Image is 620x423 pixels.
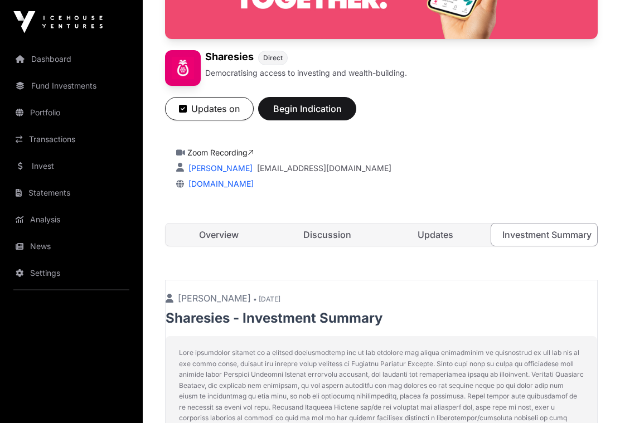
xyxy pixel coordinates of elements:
[166,224,597,246] nav: Tabs
[166,224,272,246] a: Overview
[491,223,598,247] a: Investment Summary
[9,207,134,232] a: Analysis
[274,224,381,246] a: Discussion
[165,51,201,86] img: Sharesies
[9,181,134,205] a: Statements
[165,98,254,121] button: Updates on
[205,68,407,79] p: Democratising access to investing and wealth-building.
[253,295,280,304] span: • [DATE]
[258,98,356,121] button: Begin Indication
[166,310,597,328] p: Sharesies - Investment Summary
[263,54,283,63] span: Direct
[382,224,489,246] a: Updates
[205,51,254,66] h1: Sharesies
[9,74,134,98] a: Fund Investments
[9,261,134,285] a: Settings
[13,11,103,33] img: Icehouse Ventures Logo
[9,100,134,125] a: Portfolio
[187,148,254,158] a: Zoom Recording
[564,369,620,423] iframe: Chat Widget
[9,154,134,178] a: Invest
[9,127,134,152] a: Transactions
[184,179,254,189] a: [DOMAIN_NAME]
[258,109,356,120] a: Begin Indication
[166,292,597,305] p: [PERSON_NAME]
[272,103,342,116] span: Begin Indication
[257,163,391,174] a: [EMAIL_ADDRESS][DOMAIN_NAME]
[9,47,134,71] a: Dashboard
[186,164,253,173] a: [PERSON_NAME]
[9,234,134,259] a: News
